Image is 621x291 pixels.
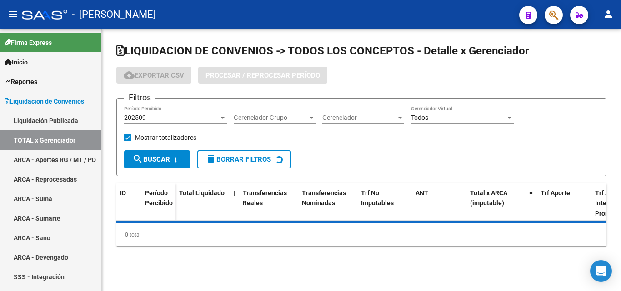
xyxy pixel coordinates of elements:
[124,71,184,79] span: Exportar CSV
[298,183,357,223] datatable-header-cell: Transferencias Nominadas
[526,183,537,223] datatable-header-cell: =
[412,183,466,223] datatable-header-cell: ANT
[145,189,173,207] span: Período Percibido
[541,189,570,197] span: Trf Aporte
[116,223,606,246] div: 0 total
[243,189,287,207] span: Transferencias Reales
[141,183,175,222] datatable-header-cell: Período Percibido
[466,183,526,223] datatable-header-cell: Total x ARCA (imputable)
[116,44,529,57] span: LIQUIDACION DE CONVENIOS -> TODOS LOS CONCEPTOS - Detalle x Gerenciador
[416,189,428,197] span: ANT
[197,150,291,168] button: Borrar Filtros
[470,189,507,207] span: Total x ARCA (imputable)
[5,57,28,67] span: Inicio
[411,114,428,121] span: Todos
[5,38,52,48] span: Firma Express
[322,114,396,122] span: Gerenciador
[132,155,170,163] span: Buscar
[234,114,307,122] span: Gerenciador Grupo
[116,183,141,222] datatable-header-cell: ID
[361,189,394,207] span: Trf No Imputables
[124,91,155,104] h3: Filtros
[124,114,146,121] span: 202509
[135,132,196,143] span: Mostrar totalizadores
[72,5,156,25] span: - [PERSON_NAME]
[179,189,225,197] span: Total Liquidado
[7,9,18,20] mat-icon: menu
[205,71,320,79] span: Procesar / Reprocesar período
[529,189,533,197] span: =
[116,67,191,84] button: Exportar CSV
[537,183,591,223] datatable-header-cell: Trf Aporte
[132,153,143,164] mat-icon: search
[120,189,126,197] span: ID
[230,183,239,223] datatable-header-cell: |
[5,96,84,106] span: Liquidación de Convenios
[124,150,190,168] button: Buscar
[205,155,271,163] span: Borrar Filtros
[124,69,135,80] mat-icon: cloud_download
[5,77,37,87] span: Reportes
[234,189,235,197] span: |
[603,9,614,20] mat-icon: person
[198,67,327,84] button: Procesar / Reprocesar período
[590,260,612,282] div: Open Intercom Messenger
[205,153,216,164] mat-icon: delete
[302,189,346,207] span: Transferencias Nominadas
[357,183,412,223] datatable-header-cell: Trf No Imputables
[239,183,298,223] datatable-header-cell: Transferencias Reales
[175,183,230,223] datatable-header-cell: Total Liquidado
